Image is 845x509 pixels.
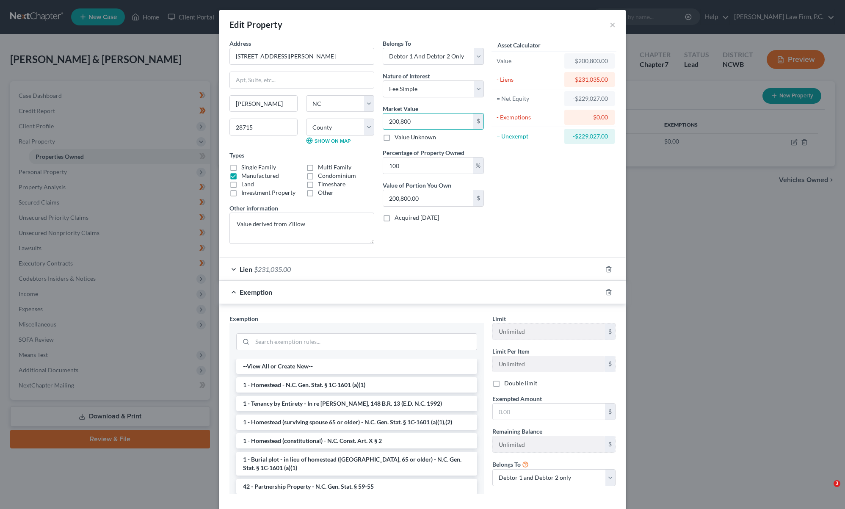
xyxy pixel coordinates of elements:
input: Enter zip... [229,119,298,136]
label: Acquired [DATE] [395,213,439,222]
div: $ [605,324,615,340]
span: Exempted Amount [492,395,542,402]
label: Percentage of Property Owned [383,148,464,157]
li: 1 - Homestead (surviving spouse 65 or older) - N.C. Gen. Stat. § 1C-1601 (a)(1),(2) [236,415,477,430]
li: 1 - Homestead (constitutional) - N.C. Const. Art. X § 2 [236,433,477,448]
div: = Unexempt [497,132,561,141]
span: Exemption [240,288,272,296]
label: Types [229,151,244,160]
label: Other information [229,204,278,213]
label: Land [241,180,254,188]
label: Value of Portion You Own [383,181,451,190]
label: Nature of Interest [383,72,430,80]
span: 3 [834,480,840,487]
label: Investment Property [241,188,295,197]
div: $231,035.00 [571,75,608,84]
div: -$229,027.00 [571,132,608,141]
div: - Liens [497,75,561,84]
div: $ [605,356,615,372]
div: = Net Equity [497,94,561,103]
button: × [610,19,616,30]
label: Multi Family [318,163,351,172]
label: Value Unknown [395,133,436,141]
div: - Exemptions [497,113,561,122]
input: Enter address... [230,48,374,64]
label: Market Value [383,104,418,113]
div: $0.00 [571,113,608,122]
div: $200,800.00 [571,57,608,65]
input: -- [493,436,605,452]
li: --View All or Create New-- [236,359,477,374]
span: Address [229,40,251,47]
label: Asset Calculator [497,41,541,50]
li: 1 - Burial plot - in lieu of homestead ([GEOGRAPHIC_DATA], 65 or older) - N.C. Gen. Stat. § 1C-16... [236,452,477,476]
label: Single Family [241,163,276,172]
input: 0.00 [383,190,473,206]
input: Enter city... [230,96,297,112]
li: 1 - Homestead - N.C. Gen. Stat. § 1C-1601 (a)(1) [236,377,477,393]
div: -$229,027.00 [571,94,608,103]
div: $ [473,190,483,206]
div: $ [605,436,615,452]
input: -- [493,324,605,340]
span: Limit [492,315,506,322]
label: Condominium [318,172,356,180]
input: 0.00 [383,158,473,174]
input: Apt, Suite, etc... [230,72,374,88]
label: Double limit [504,379,537,387]
input: 0.00 [493,404,605,420]
input: -- [493,356,605,372]
div: Value [497,57,561,65]
span: Belongs To [383,40,411,47]
label: Manufactured [241,172,279,180]
span: $231,035.00 [254,265,291,273]
div: Edit Property [229,19,282,30]
label: Other [318,188,334,197]
input: 0.00 [383,113,473,130]
li: 1 - Tenancy by Entirety - In re [PERSON_NAME], 148 B.R. 13 (E.D. N.C. 1992) [236,396,477,411]
iframe: Intercom live chat [816,480,837,501]
span: Exemption [229,315,258,322]
a: Show on Map [306,137,351,144]
div: % [473,158,483,174]
label: Timeshare [318,180,345,188]
label: Limit Per Item [492,347,530,356]
input: Search exemption rules... [252,334,477,350]
div: $ [473,113,483,130]
span: Lien [240,265,252,273]
div: $ [605,404,615,420]
label: Remaining Balance [492,427,542,436]
span: Belongs To [492,461,521,468]
li: 42 - Partnership Property - N.C. Gen. Stat. § 59-55 [236,479,477,494]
